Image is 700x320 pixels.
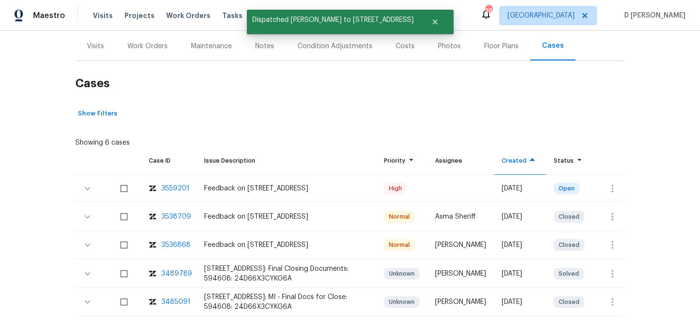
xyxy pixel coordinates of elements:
div: Floor Plans [484,41,519,51]
a: zendesk-icon3559201 [149,184,189,193]
span: Solved [555,269,583,279]
div: Condition Adjustments [297,41,372,51]
img: zendesk-icon [149,240,157,250]
div: [DATE] [502,184,538,193]
div: [DATE] [502,269,538,279]
div: [STREET_ADDRESS]: MI - Final Docs for Close: 594608: 24D66X3CYKG6A [204,292,368,312]
div: Status [554,156,585,166]
div: Visits [87,41,104,51]
div: [STREET_ADDRESS]: Final Closing Documents: 594608: 24D66X3CYKG6A [204,264,368,283]
span: Dispatched [PERSON_NAME] to [STREET_ADDRESS] [247,10,419,30]
span: [GEOGRAPHIC_DATA] [507,11,575,20]
div: Cases [542,41,564,51]
div: Assignee [435,156,486,166]
div: Case ID [149,156,189,166]
div: Asma Sheriff [435,212,486,222]
div: Created [502,156,538,166]
a: zendesk-icon3538709 [149,212,189,222]
div: [DATE] [502,297,538,307]
div: 3485091 [161,297,191,307]
div: 3489789 [161,269,192,279]
div: Work Orders [127,41,168,51]
span: Normal [385,212,414,222]
span: Normal [385,240,414,250]
div: Feedback on [STREET_ADDRESS] [204,212,368,222]
span: Tasks [222,12,243,19]
span: High [385,184,406,193]
div: [PERSON_NAME] [435,297,486,307]
div: [DATE] [502,212,538,222]
span: Unknown [385,297,419,307]
div: 3536868 [161,240,191,250]
span: Visits [93,11,113,20]
div: [PERSON_NAME] [435,240,486,250]
div: Feedback on [STREET_ADDRESS] [204,184,368,193]
div: [DATE] [502,240,538,250]
span: Unknown [385,269,419,279]
span: Open [555,184,578,193]
div: Maintenance [191,41,232,51]
div: 3538709 [161,212,191,222]
div: 38 [485,6,492,16]
div: Priority [384,156,420,166]
span: Closed [555,297,583,307]
span: Maestro [33,11,65,20]
a: zendesk-icon3485091 [149,297,189,307]
div: Feedback on [STREET_ADDRESS] [204,240,368,250]
div: [PERSON_NAME] [435,269,486,279]
div: Notes [255,41,274,51]
img: zendesk-icon [149,212,157,222]
a: zendesk-icon3536868 [149,240,189,250]
span: D [PERSON_NAME] [620,11,685,20]
span: Closed [555,240,583,250]
span: Work Orders [166,11,210,20]
div: Issue Description [204,156,368,166]
button: Show Filters [75,106,120,121]
span: Closed [555,212,583,222]
span: Show Filters [78,108,117,119]
button: Close [419,12,451,32]
div: 3559201 [161,184,190,193]
div: Showing 6 cases [75,134,130,148]
div: Costs [396,41,415,51]
div: Photos [438,41,461,51]
img: zendesk-icon [149,297,157,307]
span: Projects [124,11,155,20]
img: zendesk-icon [149,269,157,279]
h2: Cases [75,61,625,106]
img: zendesk-icon [149,184,157,193]
a: zendesk-icon3489789 [149,269,189,279]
